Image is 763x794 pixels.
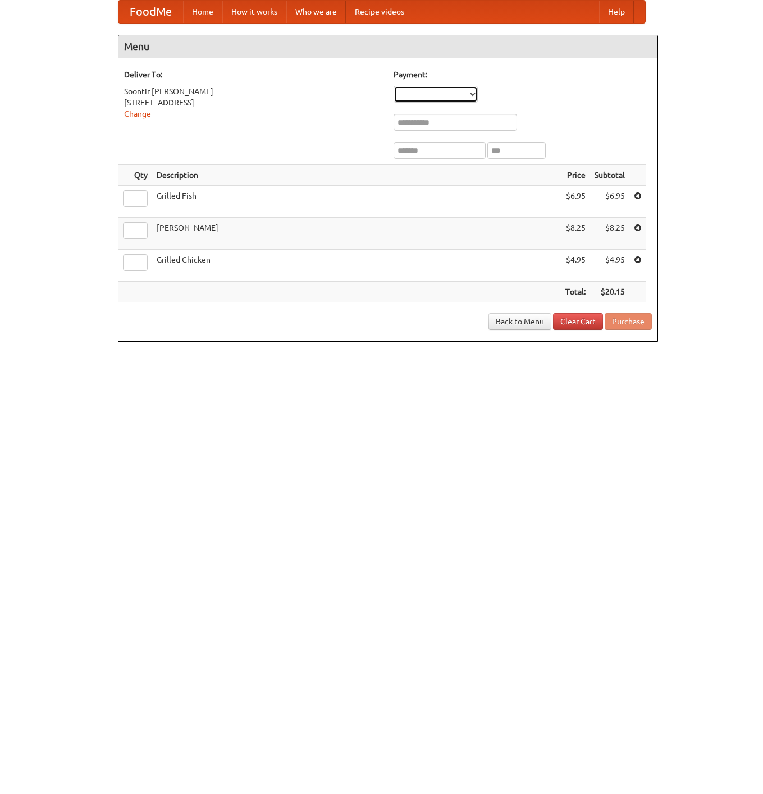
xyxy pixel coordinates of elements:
a: Change [124,109,151,118]
h5: Payment: [394,69,652,80]
td: Grilled Fish [152,186,561,218]
div: [STREET_ADDRESS] [124,97,382,108]
button: Purchase [605,313,652,330]
td: $8.25 [561,218,590,250]
th: Description [152,165,561,186]
th: Qty [118,165,152,186]
th: Total: [561,282,590,302]
a: Recipe videos [346,1,413,23]
th: Subtotal [590,165,629,186]
h5: Deliver To: [124,69,382,80]
td: Grilled Chicken [152,250,561,282]
a: Home [183,1,222,23]
a: Back to Menu [488,313,551,330]
td: [PERSON_NAME] [152,218,561,250]
a: How it works [222,1,286,23]
td: $6.95 [561,186,590,218]
div: Soontir [PERSON_NAME] [124,86,382,97]
td: $4.95 [590,250,629,282]
th: $20.15 [590,282,629,302]
a: FoodMe [118,1,183,23]
td: $4.95 [561,250,590,282]
h4: Menu [118,35,657,58]
th: Price [561,165,590,186]
a: Clear Cart [553,313,603,330]
td: $8.25 [590,218,629,250]
a: Who we are [286,1,346,23]
a: Help [599,1,634,23]
td: $6.95 [590,186,629,218]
